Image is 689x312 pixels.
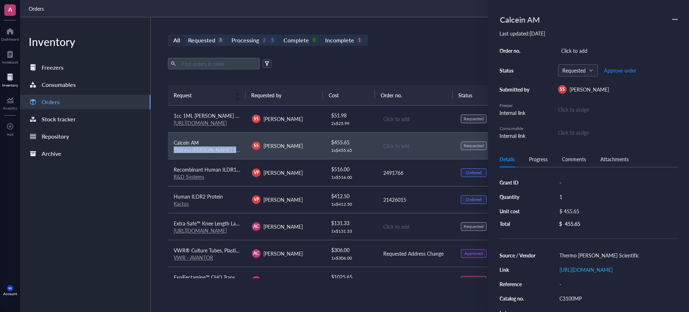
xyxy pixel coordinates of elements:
[42,114,76,124] div: Stock tracker
[377,186,455,213] td: 21426015
[383,250,449,257] div: Requested Address Change
[263,169,303,176] span: [PERSON_NAME]
[600,155,629,163] div: Attachments
[283,35,309,45] div: Complete
[500,266,536,273] div: Link
[331,111,371,119] div: $ 51.98
[174,220,285,227] span: Extra-Safe™ Knee Length Labcoats with 3 Pockets
[174,112,452,119] span: 1cc 1ML [PERSON_NAME] with 27G 1/2 needl Individual Packaging Disposable Industrial, laboratory, ...
[8,287,12,290] span: MK
[2,71,18,87] a: Inventory
[231,35,259,45] div: Processing
[377,132,455,159] td: Click to add
[529,155,548,163] div: Progress
[500,109,532,117] div: Internal link
[377,267,455,294] td: H52199576
[179,58,257,69] input: Find orders in table
[174,227,227,234] a: [URL][DOMAIN_NAME]
[556,192,678,202] div: 1
[331,121,371,126] div: 2 x $ 25.99
[245,85,323,105] th: Requested by
[500,295,536,302] div: Catalog no.
[500,67,532,74] div: Status
[383,169,449,177] div: 2491766
[500,86,532,93] div: Submitted by
[331,192,371,200] div: $ 412.50
[556,177,678,187] div: -
[2,48,18,64] a: Notebook
[570,86,609,93] span: [PERSON_NAME]
[323,85,375,105] th: Cost
[263,250,303,257] span: [PERSON_NAME]
[500,102,532,109] div: Freezer
[558,46,678,56] div: Click to add
[311,37,317,43] div: 0
[562,155,586,163] div: Comments
[1,37,19,41] div: Dashboard
[42,80,76,90] div: Consumables
[261,37,267,43] div: 2
[377,159,455,186] td: 2491766
[254,116,259,122] span: SS
[500,125,532,132] div: Consumable
[20,112,150,126] a: Stock tracker
[20,78,150,92] a: Consumables
[174,173,204,180] a: R&D Systems
[375,85,453,105] th: Order no.
[174,146,253,153] a: Thermo [PERSON_NAME] Scientific
[500,281,536,287] div: Reference
[500,155,515,163] div: Details
[29,5,45,13] a: Orders
[174,139,199,146] span: Calcein AM
[377,213,455,240] td: Click to add
[500,252,536,259] div: Source / Vendor
[556,279,678,289] div: -
[497,11,543,27] div: Calcein AM
[466,197,482,202] div: Ordered
[20,95,150,109] a: Orders
[559,266,613,273] a: [URL][DOMAIN_NAME]
[253,277,259,284] span: AC
[174,247,294,254] span: VWR® Culture Tubes, Plastic, with Dual-Position Caps
[217,37,224,43] div: 3
[174,274,258,281] span: ExpiFectamine™ CHO Transfection Kit
[453,85,504,105] th: Status
[558,129,589,136] div: Click to assign
[383,223,449,230] div: Click to add
[559,220,562,227] div: $
[500,30,678,37] div: Last updated: [DATE]
[42,97,60,107] div: Orders
[331,255,371,261] div: 1 x $ 306.00
[558,106,678,113] div: Click to assign
[174,119,227,126] a: [URL][DOMAIN_NAME]
[331,228,371,234] div: 1 x $ 131.33
[174,193,223,200] span: Human ILDR2 Protein
[263,142,303,149] span: [PERSON_NAME]
[325,35,354,45] div: Incomplete
[263,277,303,284] span: [PERSON_NAME]
[263,115,303,122] span: [PERSON_NAME]
[254,143,259,149] span: SS
[20,146,150,161] a: Archive
[188,35,215,45] div: Requested
[253,250,259,257] span: AC
[20,60,150,75] a: Freezers
[42,131,69,141] div: Repository
[500,132,532,140] div: Internal link
[331,138,371,146] div: $ 455.65
[20,34,150,49] div: Inventory
[174,254,213,261] a: VWR - AVANTOR
[604,65,637,76] button: Approve order
[168,34,368,46] div: segmented control
[556,293,678,303] div: C3100MP
[331,201,371,207] div: 1 x $ 412.50
[467,278,481,283] div: Denied
[263,223,303,230] span: [PERSON_NAME]
[2,83,18,87] div: Inventory
[173,35,180,45] div: All
[42,149,61,159] div: Archive
[168,85,245,105] th: Request
[2,60,18,64] div: Notebook
[562,67,592,74] span: Requested
[500,208,536,214] div: Unit cost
